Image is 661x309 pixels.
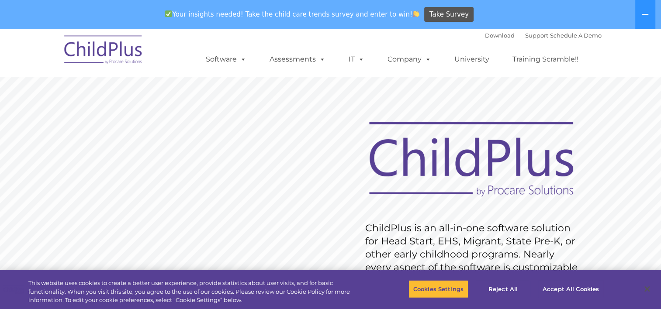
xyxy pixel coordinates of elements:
[162,6,423,23] span: Your insights needed! Take the child care trends survey and enter to win!
[485,32,602,39] font: |
[429,7,469,22] span: Take Survey
[413,10,419,17] img: 👏
[525,32,548,39] a: Support
[60,29,147,73] img: ChildPlus by Procare Solutions
[197,51,255,68] a: Software
[446,51,498,68] a: University
[165,10,172,17] img: ✅
[379,51,440,68] a: Company
[550,32,602,39] a: Schedule A Demo
[476,280,530,298] button: Reject All
[538,280,604,298] button: Accept All Cookies
[637,279,657,299] button: Close
[504,51,587,68] a: Training Scramble!!
[485,32,515,39] a: Download
[408,280,468,298] button: Cookies Settings
[261,51,334,68] a: Assessments
[28,279,363,305] div: This website uses cookies to create a better user experience, provide statistics about user visit...
[424,7,474,22] a: Take Survey
[340,51,373,68] a: IT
